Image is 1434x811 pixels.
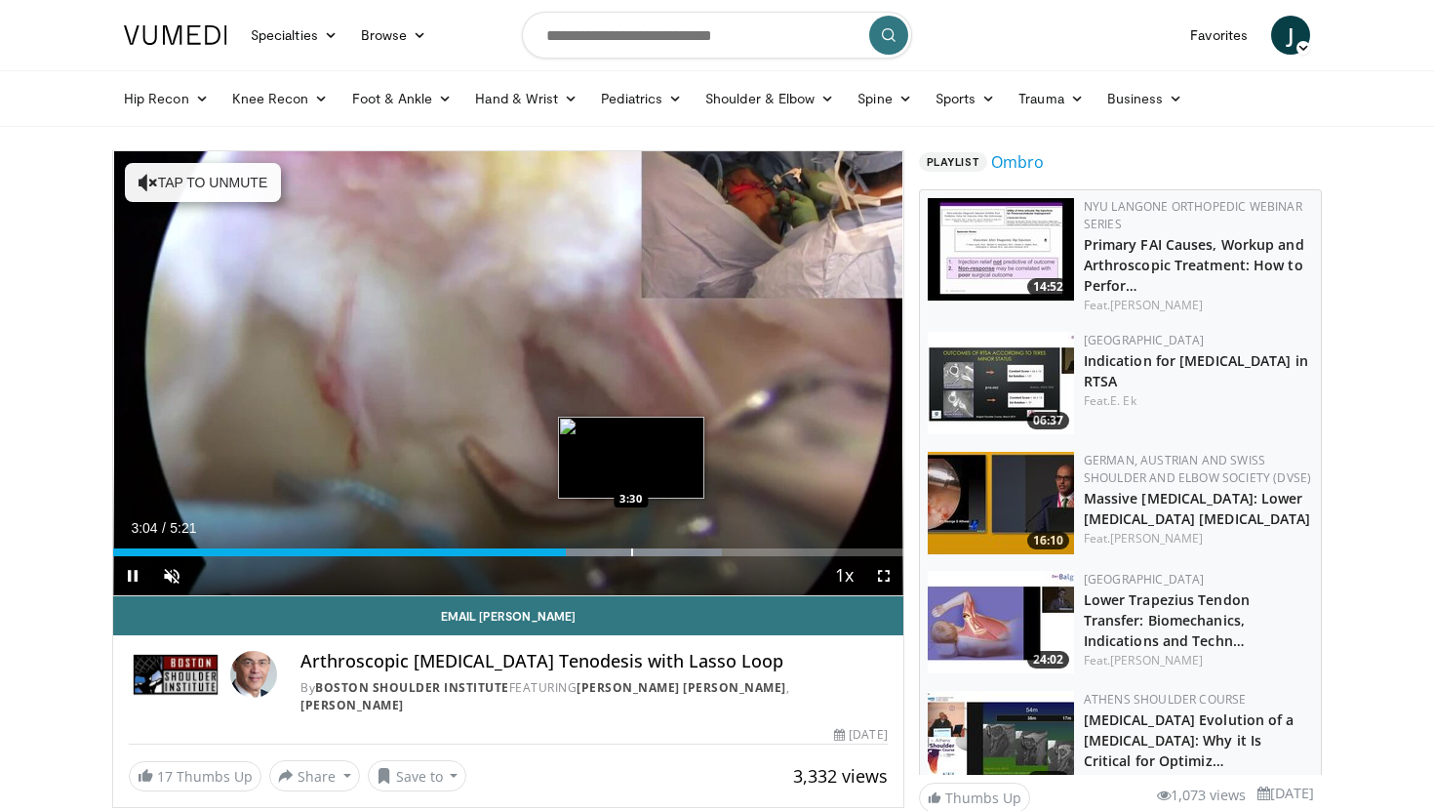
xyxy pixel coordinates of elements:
[1084,571,1205,588] a: [GEOGRAPHIC_DATA]
[928,452,1074,554] a: 16:10
[919,152,987,172] span: Playlist
[1084,392,1313,410] div: Feat.
[113,548,903,556] div: Progress Bar
[162,520,166,536] span: /
[1084,332,1205,348] a: [GEOGRAPHIC_DATA]
[928,571,1074,673] a: 24:02
[340,79,464,118] a: Foot & Ankle
[1110,652,1203,669] a: [PERSON_NAME]
[577,679,786,696] a: [PERSON_NAME] [PERSON_NAME]
[1157,785,1246,806] li: 1,073 views
[1027,532,1069,549] span: 16:10
[124,25,227,45] img: VuMedi Logo
[129,651,222,698] img: Boston Shoulder Institute
[1084,530,1313,547] div: Feat.
[1084,198,1302,232] a: NYU Langone Orthopedic Webinar Series
[1110,772,1187,789] a: A. Karantanas
[1084,590,1250,650] a: Lower Trapezius Tendon Transfer: Biomechanics, Indications and Techn…
[239,16,349,55] a: Specialties
[1084,235,1304,295] a: Primary FAI Causes, Workup and Arthroscopic Treatment: How to Perfor…
[113,556,152,595] button: Pause
[1095,79,1195,118] a: Business
[300,679,888,714] div: By FEATURING ,
[112,79,220,118] a: Hip Recon
[928,332,1074,434] img: a373241a-dc86-4068-ac2b-d9329a7bcf2a.150x105_q85_crop-smart_upscale.jpg
[157,767,173,786] span: 17
[300,697,404,713] a: [PERSON_NAME]
[315,679,509,696] a: Boston Shoulder Institute
[1084,652,1313,669] div: Feat.
[834,726,887,744] div: [DATE]
[1257,783,1314,804] li: [DATE]
[1084,691,1247,708] a: Athens Shoulder Course
[928,452,1074,554] img: f8b9de69-7210-46bc-a5cc-323f62c0323e.150x105_q85_crop-smart_upscale.jpg
[1027,651,1069,669] span: 24:02
[928,332,1074,434] a: 06:37
[220,79,340,118] a: Knee Recon
[589,79,694,118] a: Pediatrics
[368,760,467,791] button: Save to
[131,520,157,536] span: 3:04
[1084,710,1295,770] a: [MEDICAL_DATA] Evolution of a [MEDICAL_DATA]: Why it Is Critical for Optimiz…
[991,150,1044,174] a: Ombro
[522,12,912,59] input: Search topics, interventions
[793,764,888,788] span: 3,332 views
[113,151,903,596] video-js: Video Player
[349,16,439,55] a: Browse
[928,198,1074,301] img: 70163a30-d605-40fc-bafd-07e1c1232cb1.150x105_q85_crop-smart_upscale.jpg
[1110,530,1203,547] a: [PERSON_NAME]
[558,417,704,499] img: image.jpeg
[129,761,261,791] a: 17 Thumbs Up
[1027,278,1069,296] span: 14:52
[928,691,1074,793] img: fc194259-51cf-4418-b784-b54d35333783.150x105_q85_crop-smart_upscale.jpg
[1084,351,1308,390] a: Indication for [MEDICAL_DATA] in RTSA
[125,163,281,202] button: Tap to unmute
[300,651,888,672] h4: Arthroscopic [MEDICAL_DATA] Tenodesis with Lasso Loop
[1110,297,1203,313] a: [PERSON_NAME]
[1110,392,1136,409] a: E. Ek
[1027,412,1069,429] span: 06:37
[1271,16,1310,55] a: J
[152,556,191,595] button: Unmute
[230,651,277,698] img: Avatar
[1084,489,1311,528] a: Massive [MEDICAL_DATA]: Lower [MEDICAL_DATA] [MEDICAL_DATA]
[1027,771,1069,789] span: 10:19
[846,79,923,118] a: Spine
[1084,772,1313,790] div: Feat.
[694,79,846,118] a: Shoulder & Elbow
[825,556,864,595] button: Playback Rate
[170,520,196,536] span: 5:21
[1084,452,1312,486] a: German, Austrian and Swiss Shoulder and Elbow Society (DVSE)
[924,79,1008,118] a: Sports
[1084,297,1313,314] div: Feat.
[928,198,1074,301] a: 14:52
[928,571,1074,673] img: 003f300e-98b5-4117-aead-6046ac8f096e.150x105_q85_crop-smart_upscale.jpg
[113,596,903,635] a: Email [PERSON_NAME]
[1178,16,1259,55] a: Favorites
[1007,79,1095,118] a: Trauma
[928,691,1074,793] a: 10:19
[463,79,589,118] a: Hand & Wrist
[864,556,903,595] button: Fullscreen
[269,760,360,791] button: Share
